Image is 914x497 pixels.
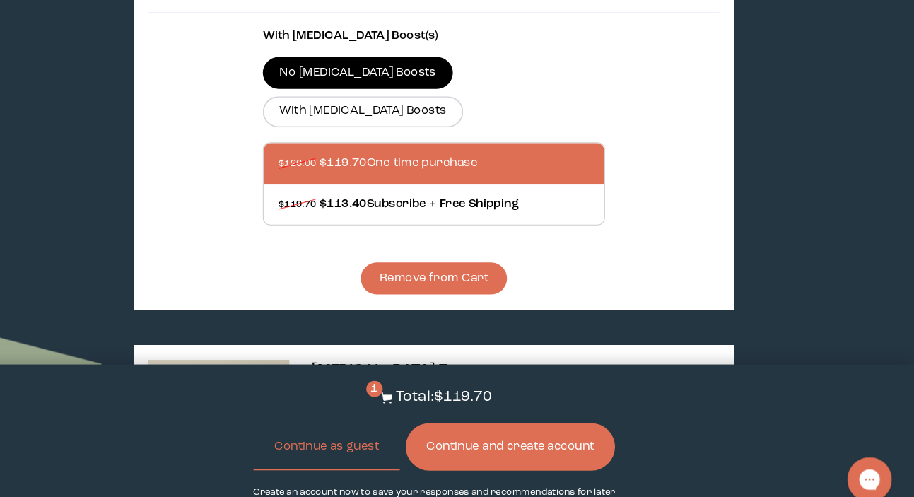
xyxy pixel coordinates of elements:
p: Total: $119.70 [421,368,512,389]
span: 1 [392,363,408,378]
p: Create an account now to save your responses and recommendations for later [285,462,630,476]
button: Remove from Cart [387,250,527,281]
p: With [MEDICAL_DATA] Boost(s) [294,27,620,43]
button: Continue and create account [430,403,629,448]
span: [MEDICAL_DATA] Tests [341,346,500,361]
img: thumbnail image [185,343,320,477]
label: No [MEDICAL_DATA] Boosts [294,54,475,84]
label: With [MEDICAL_DATA] Boosts [294,92,485,122]
iframe: Gorgias live chat messenger [843,431,900,483]
button: Continue as guest [285,403,424,448]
